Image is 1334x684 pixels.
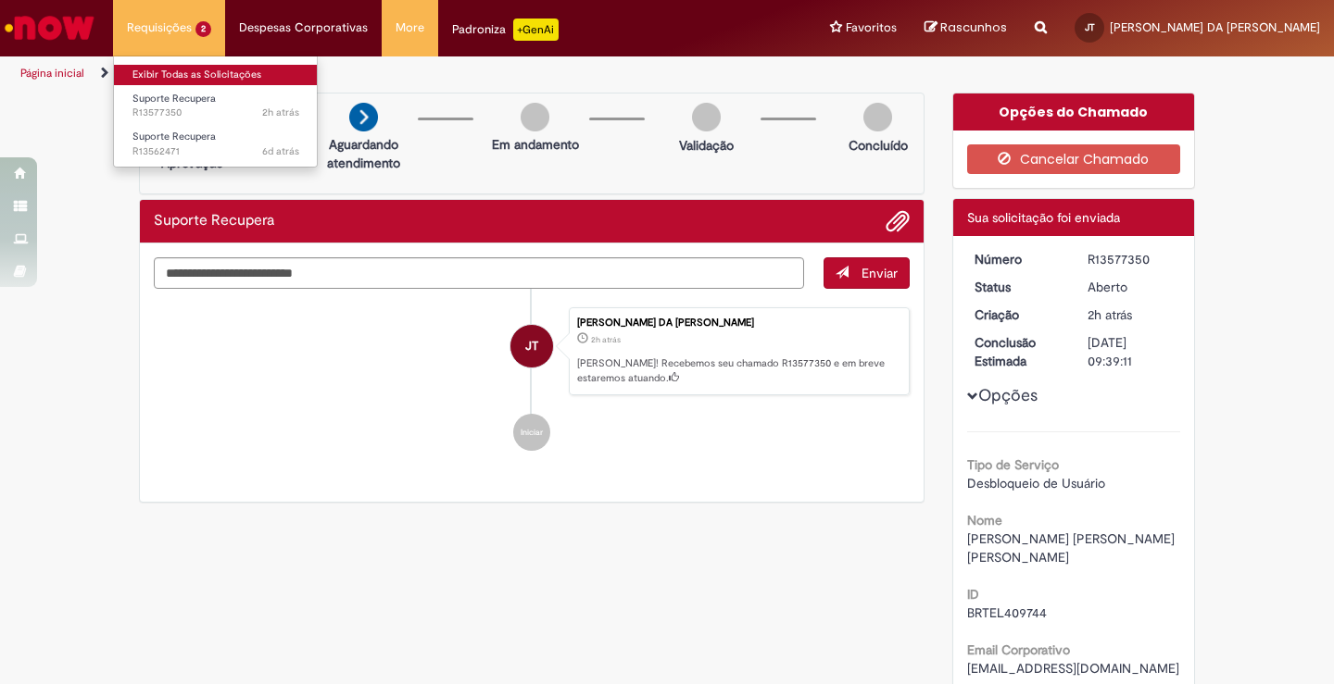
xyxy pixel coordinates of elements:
[1088,306,1132,323] span: 2h atrás
[132,92,216,106] span: Suporte Recupera
[513,19,559,41] p: +GenAi
[349,103,378,131] img: arrow-next.png
[925,19,1007,37] a: Rascunhos
[1110,19,1320,35] span: [PERSON_NAME] DA [PERSON_NAME]
[967,144,1181,174] button: Cancelar Chamado
[14,56,875,91] ul: Trilhas de página
[1088,306,1132,323] time: 29/09/2025 14:39:07
[961,278,1075,296] dt: Status
[967,456,1059,473] b: Tipo de Serviço
[239,19,368,37] span: Despesas Corporativas
[154,213,274,230] h2: Suporte Recupera Histórico de tíquete
[967,586,979,603] b: ID
[113,56,318,168] ul: Requisições
[1088,278,1174,296] div: Aberto
[967,641,1070,658] b: Email Corporativo
[849,136,908,155] p: Concluído
[154,289,910,470] ul: Histórico de tíquete
[967,209,1120,226] span: Sua solicitação foi enviada
[195,21,211,37] span: 2
[862,265,898,281] span: Enviar
[2,9,97,46] img: ServiceNow
[1085,21,1095,33] span: JT
[132,106,299,120] span: R13577350
[452,19,559,41] div: Padroniza
[940,19,1007,36] span: Rascunhos
[577,317,900,329] div: [PERSON_NAME] DA [PERSON_NAME]
[1088,305,1174,324] div: 29/09/2025 14:39:07
[967,660,1179,677] span: [EMAIL_ADDRESS][DOMAIN_NAME]
[492,135,579,154] p: Em andamento
[510,325,553,367] div: JEFFERSON ALVES DA SILVA TEIXEIRA
[591,334,621,345] span: 2h atrás
[824,257,910,289] button: Enviar
[132,130,216,143] span: Suporte Recupera
[319,135,409,172] p: Aguardando atendimento
[967,604,1047,621] span: BRTEL409744
[262,106,299,119] time: 29/09/2025 14:39:08
[1088,250,1174,268] div: R13577350
[577,356,900,385] p: [PERSON_NAME]! Recebemos seu chamado R13577350 e em breve estaremos atuando.
[525,324,538,368] span: JT
[692,103,721,131] img: img-circle-grey.png
[262,144,299,158] time: 24/09/2025 11:21:43
[521,103,549,131] img: img-circle-grey.png
[679,136,734,155] p: Validação
[114,65,318,85] a: Exibir Todas as Solicitações
[953,93,1195,131] div: Opções do Chamado
[967,475,1105,491] span: Desbloqueio de Usuário
[114,89,318,123] a: Aberto R13577350 : Suporte Recupera
[396,19,424,37] span: More
[154,307,910,396] li: JEFFERSON ALVES DA SILVA TEIXEIRA
[262,144,299,158] span: 6d atrás
[967,530,1178,566] span: [PERSON_NAME] [PERSON_NAME] [PERSON_NAME]
[961,250,1075,268] dt: Número
[20,66,84,81] a: Página inicial
[967,512,1002,529] b: Nome
[1088,333,1174,370] div: [DATE] 09:39:11
[886,209,910,233] button: Adicionar anexos
[114,127,318,161] a: Aberto R13562471 : Suporte Recupera
[591,334,621,345] time: 29/09/2025 14:39:07
[127,19,192,37] span: Requisições
[132,144,299,159] span: R13562471
[262,106,299,119] span: 2h atrás
[961,333,1075,370] dt: Conclusão Estimada
[863,103,892,131] img: img-circle-grey.png
[846,19,897,37] span: Favoritos
[961,305,1075,324] dt: Criação
[154,257,804,289] textarea: Digite sua mensagem aqui...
